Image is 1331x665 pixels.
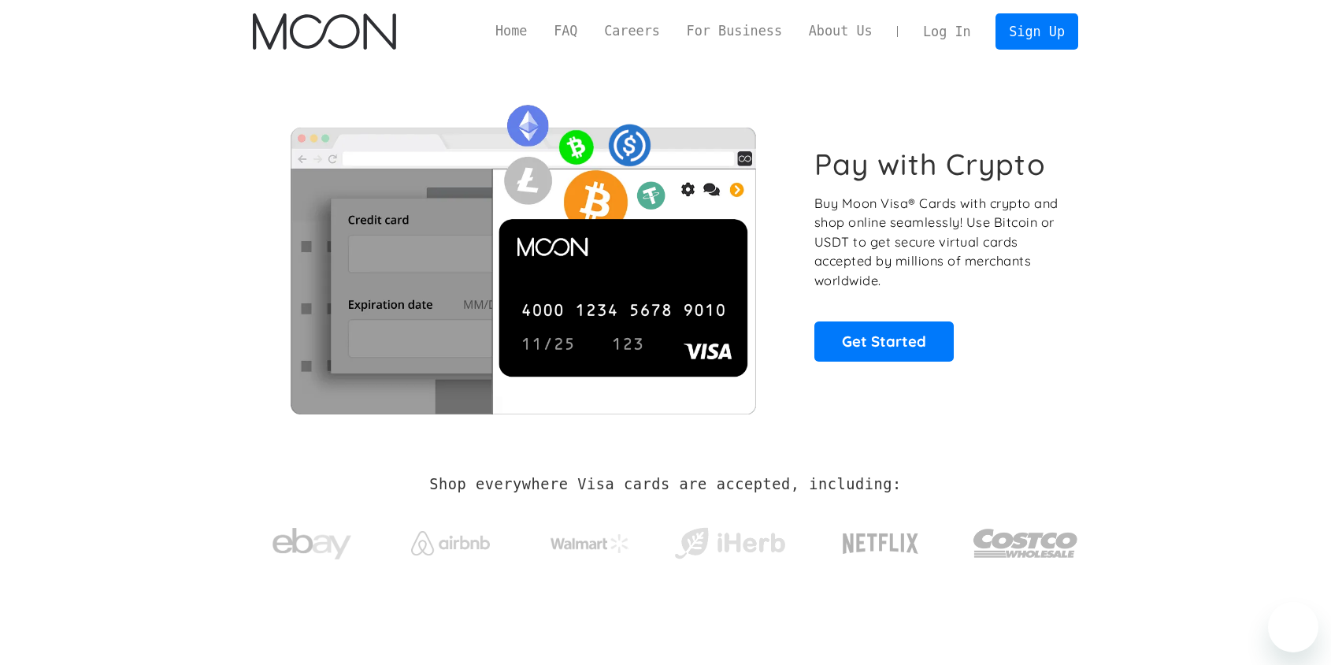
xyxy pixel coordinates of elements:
a: Airbnb [392,515,510,563]
a: home [253,13,395,50]
img: Moon Logo [253,13,395,50]
a: Sign Up [995,13,1077,49]
a: For Business [673,21,795,41]
a: Netflix [810,508,951,571]
img: Walmart [551,534,629,553]
a: Log In [910,14,984,49]
h1: Pay with Crypto [814,147,1046,182]
a: Careers [591,21,673,41]
a: Costco [973,498,1078,581]
img: Netflix [841,524,920,563]
a: FAQ [540,21,591,41]
a: iHerb [671,507,788,572]
a: Home [482,21,540,41]
img: Moon Cards let you spend your crypto anywhere Visa is accepted. [253,94,792,414]
a: Walmart [532,518,649,561]
img: iHerb [671,523,788,564]
a: Get Started [814,321,954,361]
h2: Shop everywhere Visa cards are accepted, including: [429,476,901,493]
iframe: Button to launch messaging window [1268,602,1318,652]
p: Buy Moon Visa® Cards with crypto and shop online seamlessly! Use Bitcoin or USDT to get secure vi... [814,194,1061,291]
a: ebay [253,503,370,577]
img: ebay [273,519,351,569]
a: About Us [795,21,886,41]
img: Airbnb [411,531,490,555]
img: Costco [973,514,1078,573]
